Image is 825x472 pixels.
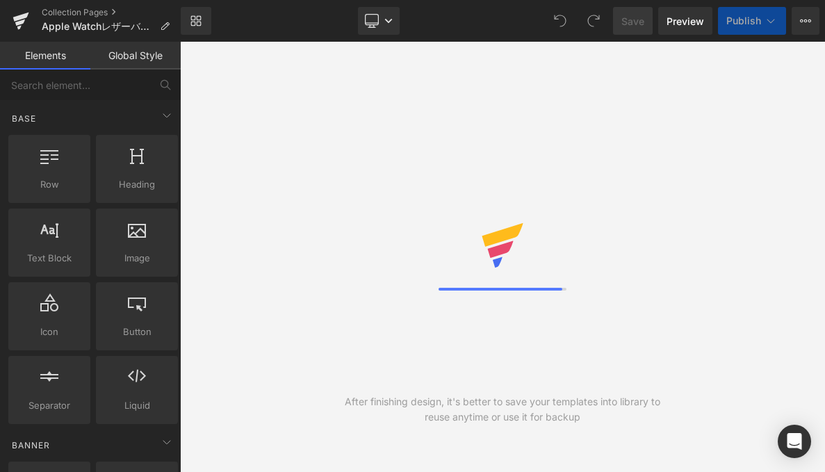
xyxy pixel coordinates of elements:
[100,251,174,266] span: Image
[90,42,181,70] a: Global Style
[13,398,86,413] span: Separator
[726,15,761,26] span: Publish
[42,7,181,18] a: Collection Pages
[181,7,211,35] a: New Library
[100,325,174,339] span: Button
[341,394,664,425] div: After finishing design, it's better to save your templates into library to reuse anytime or use i...
[13,325,86,339] span: Icon
[100,177,174,192] span: Heading
[667,14,704,29] span: Preview
[13,177,86,192] span: Row
[718,7,786,35] button: Publish
[10,112,38,125] span: Base
[580,7,607,35] button: Redo
[10,439,51,452] span: Banner
[42,21,154,32] span: Apple Watchレザーバンドヘッダー02
[778,425,811,458] div: Open Intercom Messenger
[546,7,574,35] button: Undo
[792,7,819,35] button: More
[658,7,712,35] a: Preview
[100,398,174,413] span: Liquid
[13,251,86,266] span: Text Block
[621,14,644,29] span: Save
